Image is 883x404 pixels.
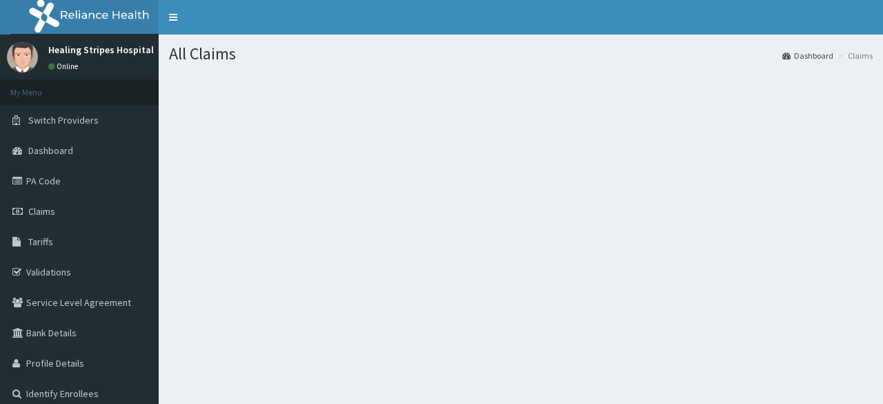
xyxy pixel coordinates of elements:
[28,205,55,218] span: Claims
[28,114,99,126] span: Switch Providers
[48,45,154,55] p: Healing Stripes Hospital
[48,61,81,71] a: Online
[169,45,873,63] h1: All Claims
[28,235,53,248] span: Tariffs
[835,50,873,61] li: Claims
[7,41,38,73] img: User Image
[782,50,833,61] a: Dashboard
[28,144,73,157] span: Dashboard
